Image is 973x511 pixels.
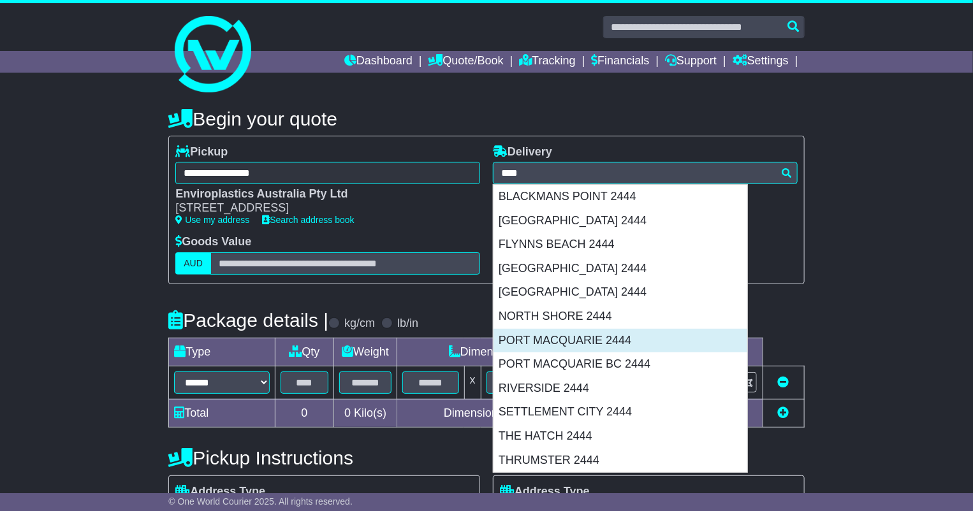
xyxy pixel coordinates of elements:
a: Add new item [778,407,789,419]
td: Type [169,338,275,366]
td: x [464,366,481,399]
label: AUD [175,252,211,275]
a: Quote/Book [428,51,504,73]
div: [GEOGRAPHIC_DATA] 2444 [494,280,747,305]
div: [GEOGRAPHIC_DATA] 2444 [494,209,747,233]
h4: Begin your quote [168,108,804,129]
div: FLYNNS BEACH 2444 [494,233,747,257]
typeahead: Please provide city [493,162,798,184]
a: Support [665,51,717,73]
div: [STREET_ADDRESS] [175,201,467,215]
a: Financials [591,51,649,73]
a: Use my address [175,215,249,225]
div: THRUMSTER 2444 [494,449,747,473]
div: BLACKMANS POINT 2444 [494,185,747,209]
div: RIVERSIDE 2444 [494,377,747,401]
label: Address Type [175,485,265,499]
span: © One World Courier 2025. All rights reserved. [168,496,353,507]
td: Dimensions in Centimetre(s) [397,399,632,427]
td: Qty [275,338,334,366]
td: 0 [275,399,334,427]
td: Weight [333,338,397,366]
div: Enviroplastics Australia Pty Ltd [175,187,467,201]
td: Kilo(s) [333,399,397,427]
a: Tracking [519,51,575,73]
div: PORT MACQUARIE 2444 [494,329,747,353]
label: Goods Value [175,235,251,249]
td: Total [169,399,275,427]
h4: Pickup Instructions [168,447,480,468]
label: kg/cm [344,317,375,331]
h4: Package details | [168,310,328,331]
a: Remove this item [778,376,789,389]
a: Search address book [262,215,354,225]
div: THE HATCH 2444 [494,424,747,449]
div: [GEOGRAPHIC_DATA] 2444 [494,257,747,281]
div: NORTH SHORE 2444 [494,305,747,329]
label: Delivery [493,145,552,159]
label: lb/in [397,317,418,331]
div: PORT MACQUARIE BC 2444 [494,352,747,377]
td: Dimensions (L x W x H) [397,338,632,366]
a: Dashboard [344,51,413,73]
span: 0 [344,407,351,419]
label: Address Type [500,485,590,499]
div: SETTLEMENT CITY 2444 [494,400,747,424]
a: Settings [733,51,789,73]
label: Pickup [175,145,228,159]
